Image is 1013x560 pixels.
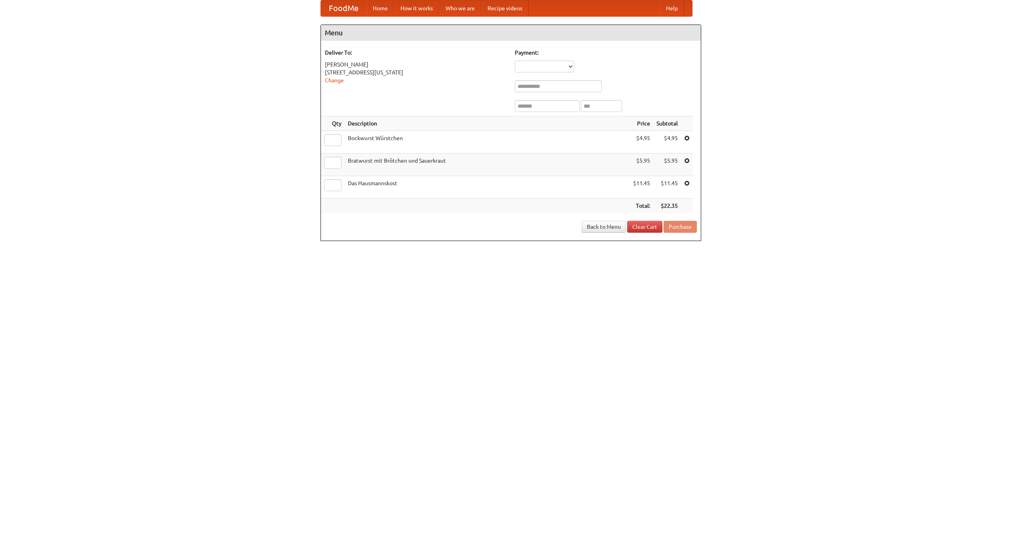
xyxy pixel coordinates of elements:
[394,0,439,16] a: How it works
[627,221,662,233] a: Clear Cart
[325,68,507,76] div: [STREET_ADDRESS][US_STATE]
[321,25,701,41] h4: Menu
[653,176,681,199] td: $11.45
[325,77,344,84] a: Change
[582,221,626,233] a: Back to Menu
[345,116,630,131] th: Description
[439,0,481,16] a: Who we are
[653,199,681,213] th: $22.35
[481,0,529,16] a: Recipe videos
[653,154,681,176] td: $5.95
[630,176,653,199] td: $11.45
[366,0,394,16] a: Home
[325,49,507,57] h5: Deliver To:
[664,221,697,233] button: Purchase
[345,154,630,176] td: Bratwurst mit Brötchen und Sauerkraut
[345,131,630,154] td: Bockwurst Würstchen
[630,116,653,131] th: Price
[630,131,653,154] td: $4.95
[653,131,681,154] td: $4.95
[630,154,653,176] td: $5.95
[345,176,630,199] td: Das Hausmannskost
[515,49,697,57] h5: Payment:
[321,0,366,16] a: FoodMe
[630,199,653,213] th: Total:
[321,116,345,131] th: Qty
[325,61,507,68] div: [PERSON_NAME]
[660,0,684,16] a: Help
[653,116,681,131] th: Subtotal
